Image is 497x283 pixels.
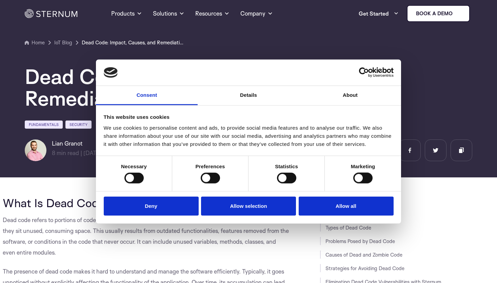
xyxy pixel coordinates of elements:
a: Usercentrics Cookiebot - opens in a new window [334,67,394,78]
span: [DATE] [83,149,102,156]
a: About [299,86,401,105]
button: Allow all [299,196,394,216]
a: Resources [195,1,230,26]
a: Causes of Dead and Zombie Code [325,252,402,258]
div: We use cookies to personalise content and ads, to provide social media features and to analyse ou... [104,124,394,148]
a: Solutions [153,1,184,26]
button: Allow selection [201,196,296,216]
h1: Dead Code: Impact, Causes, and Remediation Strategies [25,66,432,109]
a: Strategies for Avoiding Dead Code [325,265,404,271]
a: Fundamentals [25,121,63,129]
button: Deny [104,196,199,216]
a: Problems Posed by Dead Code [325,238,395,244]
strong: Marketing [351,164,375,169]
img: logo [104,67,118,78]
a: Dead Code: Impact, Causes, and Remediation Strategies [82,39,183,47]
img: sternum iot [455,11,461,16]
img: Lian Granot [25,139,46,161]
strong: Necessary [121,164,147,169]
a: Security [65,121,92,129]
a: Company [240,1,273,26]
a: Book a demo [407,5,470,22]
strong: Preferences [196,164,225,169]
h6: Lian Granot [52,139,102,148]
strong: Statistics [275,164,298,169]
a: Types of Dead Code [325,224,371,231]
span: min read | [52,149,82,156]
a: Consent [96,86,198,105]
div: This website uses cookies [104,113,394,121]
a: IoT Blog [54,39,72,47]
a: Home [25,39,45,47]
span: 8 [52,149,55,156]
span: Dead code refers to portions of code that exist in the codebase but are not executed in the final... [3,216,289,256]
a: Products [111,1,142,26]
a: Details [198,86,299,105]
h3: JUMP TO SECTION [320,196,494,202]
a: Get Started [359,7,399,20]
span: What Is Dead Code? [3,196,110,210]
